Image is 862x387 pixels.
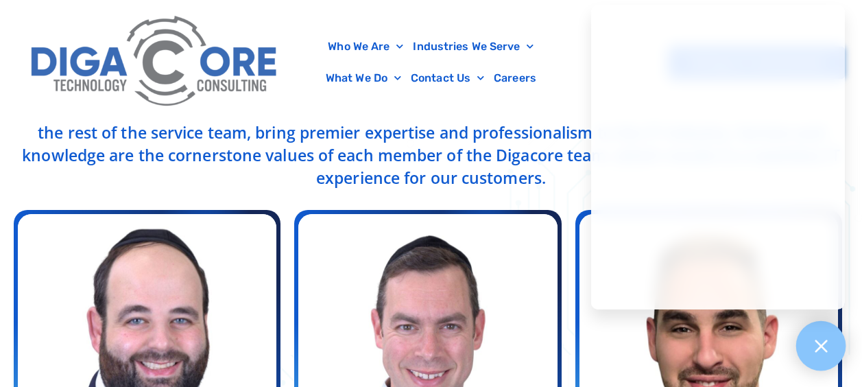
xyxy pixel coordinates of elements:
[591,5,845,309] iframe: Chatgenie Messenger
[406,62,489,94] a: Contact Us
[24,7,286,118] img: Digacore Logo
[293,31,568,94] nav: Menu
[321,62,406,94] a: What We Do
[323,31,408,62] a: Who We Are
[408,31,538,62] a: Industries We Serve
[7,99,855,189] p: With many combined years of experience, [PERSON_NAME], [PERSON_NAME], and [PERSON_NAME], along wi...
[489,62,541,94] a: Careers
